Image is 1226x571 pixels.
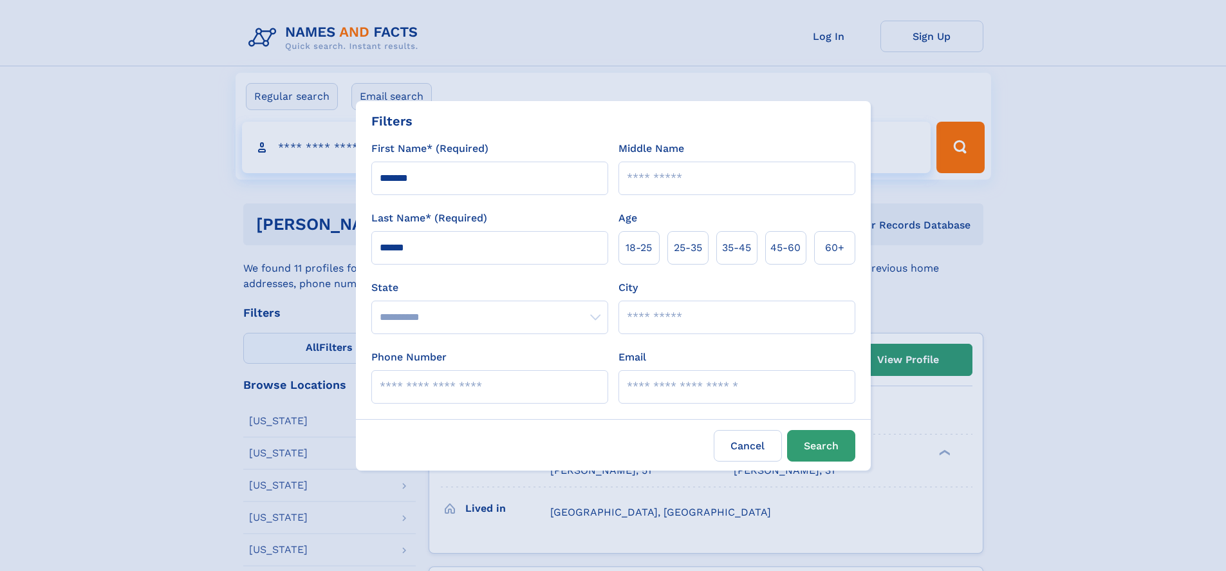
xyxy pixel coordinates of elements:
[371,111,413,131] div: Filters
[770,240,801,256] span: 45‑60
[626,240,652,256] span: 18‑25
[618,280,638,295] label: City
[618,350,646,365] label: Email
[618,211,637,226] label: Age
[714,430,782,462] label: Cancel
[787,430,855,462] button: Search
[825,240,844,256] span: 60+
[722,240,751,256] span: 35‑45
[371,211,487,226] label: Last Name* (Required)
[371,141,488,156] label: First Name* (Required)
[618,141,684,156] label: Middle Name
[371,280,608,295] label: State
[674,240,702,256] span: 25‑35
[371,350,447,365] label: Phone Number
